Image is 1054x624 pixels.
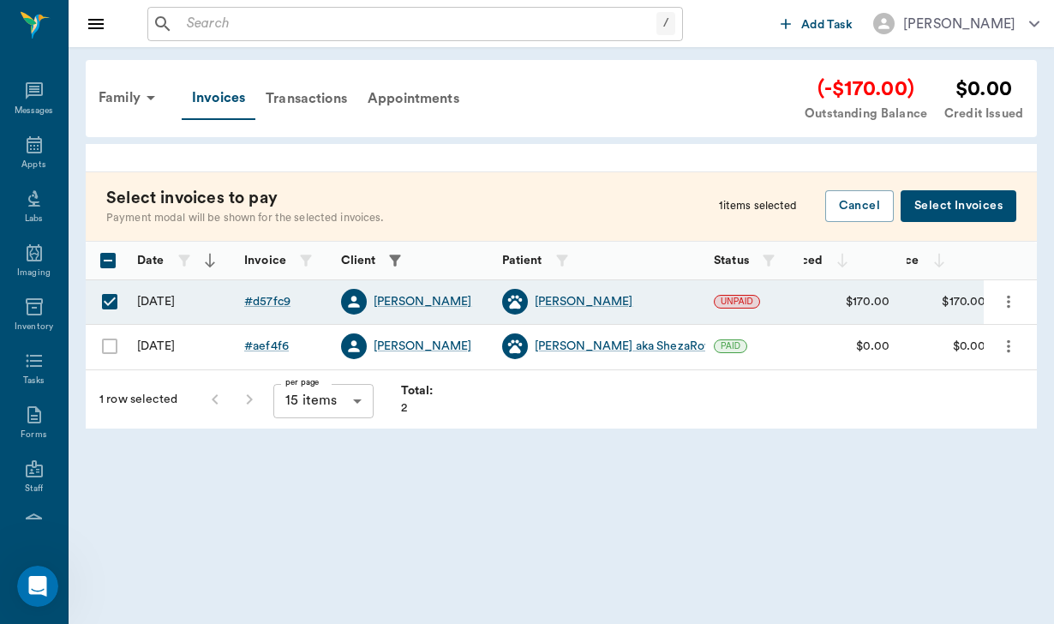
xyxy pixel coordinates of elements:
div: $0.00 [953,338,986,355]
a: Transactions [255,78,357,119]
button: Emoji picker [54,493,68,507]
div: / [656,12,675,35]
div: Coco says… [14,371,329,565]
button: Upload attachment [27,493,40,507]
div: Forms [21,429,46,441]
strong: Date [137,255,165,267]
button: Home [268,7,301,39]
button: Gif picker [81,493,95,507]
a: [PERSON_NAME] aka ShezaRowdyBaby [535,338,754,355]
label: per page [285,376,320,388]
div: A client is trying to submit the text intake forms and it will not let her submit them. [75,109,315,159]
strong: Invoice [244,255,286,267]
iframe: Intercom live chat [17,566,58,607]
a: [PERSON_NAME] [374,293,472,310]
div: Helen says… [14,99,329,183]
button: more [995,332,1022,361]
button: Add Task [774,8,859,39]
button: Send a message… [294,486,321,513]
strong: Patient [502,255,542,267]
span: UNPAID [715,296,759,308]
button: [PERSON_NAME] [859,8,1053,39]
div: 08/29/25 [137,293,175,310]
input: Search [180,12,656,36]
div: $170.00 [846,293,889,310]
p: 1 items selected [719,198,798,214]
div: In the meantime, these articles might help: [14,315,281,369]
div: Credit Issued [944,105,1023,123]
div: Labs [25,213,43,225]
span: PAID [715,340,746,352]
div: Inventory [15,321,53,333]
img: Profile image for Lizbeth [49,9,76,37]
strong: Client Forms [70,387,155,401]
div: Tasks [23,375,45,387]
div: Close [301,7,332,38]
div: $0.00 [856,338,889,355]
p: Payment modal will be shown for the selected invoices. [106,210,518,226]
div: You’ll get replies here and in your email:✉️[PERSON_NAME][EMAIL_ADDRESS][DOMAIN_NAME]Our usual re... [14,183,281,314]
a: #aef4f6 [244,338,289,355]
strong: Client [341,255,376,267]
div: # d57fc9 [244,293,290,310]
button: go back [11,7,44,39]
div: 2 [401,382,434,417]
div: Client Forms [53,372,328,417]
div: A client is trying to submit the text intake forms and it will not let her submit them. [62,99,329,170]
strong: Status [714,255,749,267]
div: Appts [21,159,45,171]
a: Appointments [357,78,470,119]
h1: [PERSON_NAME] [83,9,195,21]
div: 15 items [273,384,374,418]
a: Invoices [182,77,255,120]
button: Start recording [109,493,123,507]
button: more [995,287,1022,316]
a: [PERSON_NAME] [535,293,633,310]
div: 1 row selected [99,391,177,408]
button: Close drawer [79,7,113,41]
p: Active [83,21,117,39]
b: [PERSON_NAME][EMAIL_ADDRESS][DOMAIN_NAME] [27,228,261,259]
div: Messages [15,105,54,117]
div: SMS Module [53,417,328,463]
div: Coco says… [14,183,329,315]
div: 04/29/25 [137,338,175,355]
p: Select invoices to pay [106,186,719,211]
div: $0.00 [944,74,1023,105]
button: Cancel [825,190,894,222]
div: [PERSON_NAME] [903,14,1015,34]
div: (-$170.00) [805,74,927,105]
div: Coco says… [14,315,329,370]
strong: SMS Module [70,433,153,447]
div: $170.00 [942,293,985,310]
strong: Total: [401,385,434,397]
button: Select Invoices [901,190,1016,222]
div: Outstanding Balance [805,105,927,123]
div: You’ll get replies here and in your email: ✉️ [27,194,267,261]
b: under 15 minutes [42,287,161,301]
textarea: Message… [15,457,328,486]
div: # aef4f6 [244,338,289,355]
div: Our usual reply time 🕒 [27,269,267,303]
div: Imaging [17,267,51,279]
a: #d57fc9 [244,293,290,310]
a: [PERSON_NAME] [374,338,472,355]
div: Family [88,77,171,118]
div: In the meantime, these articles might help: [27,325,267,358]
